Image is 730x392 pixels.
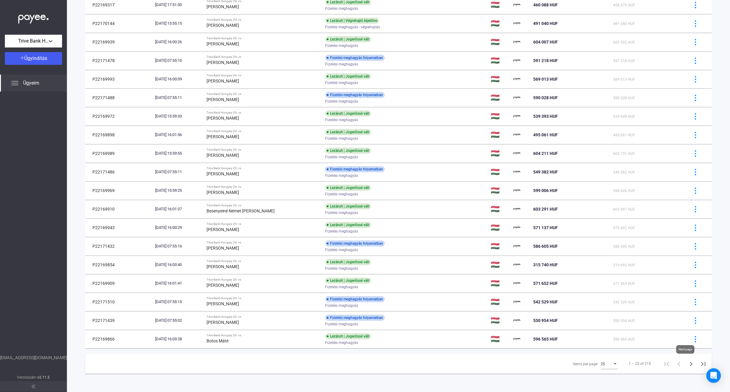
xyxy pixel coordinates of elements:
[85,144,153,163] td: P22169989
[613,96,635,100] span: 590 028 HUF
[692,2,699,8] img: more-blue
[488,51,511,70] td: 🇭🇺
[488,293,511,311] td: 🇭🇺
[85,70,153,88] td: P22169993
[24,55,47,61] span: Ügyindítás
[207,185,320,189] div: Trive Bank Hungary Zrt. vs
[692,336,699,342] img: more-blue
[692,113,699,120] img: more-blue
[689,147,702,160] button: more-blue
[488,107,511,125] td: 🇭🇺
[692,76,699,82] img: more-blue
[692,58,699,64] img: more-blue
[692,262,699,268] img: more-blue
[613,319,635,323] span: 550 954 HUF
[325,339,358,346] span: Fizetési meghagyás
[155,225,202,231] div: [DATE] 16:00:29
[207,222,320,226] div: Trive Bank Hungary Zrt. vs
[85,181,153,200] td: P22169969
[613,207,635,212] span: 602 907 HUF
[706,368,721,383] div: Open Intercom Messenger
[613,226,635,230] span: 570 692 HUF
[692,299,699,305] img: more-blue
[689,17,702,30] button: more-blue
[85,237,153,255] td: P22171432
[325,320,358,328] span: Fizetési meghagyás
[85,51,153,70] td: P22171478
[155,299,202,305] div: [DATE] 07:55:15
[325,222,371,228] div: Lezárult | Jogerőssé vált
[207,208,275,213] strong: Besenyeiné Német [PERSON_NAME]
[613,282,635,286] span: 571 563 HUF
[155,169,202,175] div: [DATE] 07:55:11
[689,54,702,67] button: more-blue
[692,150,699,157] img: more-blue
[155,20,202,26] div: [DATE] 13:55:15
[673,358,685,370] button: Previous page
[325,98,358,105] span: Fizetési meghagyás
[155,2,202,8] div: [DATE] 17:51:30
[85,89,153,107] td: P22171488
[207,111,320,114] div: Trive Bank Hungary Zrt. vs
[155,243,202,249] div: [DATE] 07:55:16
[488,219,511,237] td: 🇭🇺
[513,317,521,324] img: payee-logo
[207,264,239,269] strong: [PERSON_NAME]
[155,113,202,119] div: [DATE] 15:59:33
[325,296,385,302] div: Fizetési meghagyás folyamatban
[207,334,320,337] div: Trive Bank Hungary Zrt. vs
[155,262,202,268] div: [DATE] 16:03:40
[692,169,699,175] img: more-blue
[325,55,385,61] div: Fizetési meghagyás folyamatban
[325,259,371,265] div: Lezárult | Jogerőssé vált
[533,40,558,44] span: 604 007 HUF
[513,57,521,64] img: payee-logo
[533,95,558,100] span: 590 028 HUF
[573,360,598,368] div: Items per page:
[533,170,558,174] span: 549 382 HUF
[488,311,511,330] td: 🇭🇺
[207,283,239,288] strong: [PERSON_NAME]
[325,240,385,247] div: Fizetési meghagyás folyamatban
[613,300,635,304] span: 542 529 HUF
[155,280,202,286] div: [DATE] 16:01:41
[488,181,511,200] td: 🇭🇺
[155,317,202,324] div: [DATE] 07:55:02
[325,283,358,291] span: Fizetési meghagyás
[207,148,320,152] div: Trive Bank Hungary Zrt. vs
[155,95,202,101] div: [DATE] 07:55:11
[207,338,228,343] strong: Botos Máté
[692,187,699,194] img: more-blue
[207,153,239,158] strong: [PERSON_NAME]
[533,151,558,156] span: 604 211 HUF
[513,113,521,120] img: payee-logo
[85,293,153,311] td: P22171510
[155,150,202,156] div: [DATE] 15:59:55
[207,92,320,96] div: Trive Bank Hungary Zrt. vs
[689,221,702,234] button: more-blue
[689,36,702,48] button: more-blue
[207,166,320,170] div: Trive Bank Hungary Zrt. vs
[325,315,385,321] div: Fizetési meghagyás folyamatban
[488,89,511,107] td: 🇭🇺
[488,33,511,51] td: 🇭🇺
[689,314,702,327] button: more-blue
[689,184,702,197] button: more-blue
[488,237,511,255] td: 🇭🇺
[325,42,358,49] span: Fizetési meghagyás
[325,333,371,339] div: Lezárult | Jogerőssé vált
[513,20,521,27] img: payee-logo
[85,163,153,181] td: P22171486
[613,189,635,193] span: 598 626 HUF
[533,207,558,212] span: 603 291 HUF
[23,79,39,87] span: Ügyeim
[692,95,699,101] img: more-blue
[488,256,511,274] td: 🇭🇺
[692,317,699,324] img: more-blue
[513,187,521,194] img: payee-logo
[613,133,635,137] span: 495 061 HUF
[533,2,558,7] span: 460 088 HUF
[513,38,521,46] img: payee-logo
[533,262,558,267] span: 315 740 HUF
[207,116,239,121] strong: [PERSON_NAME]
